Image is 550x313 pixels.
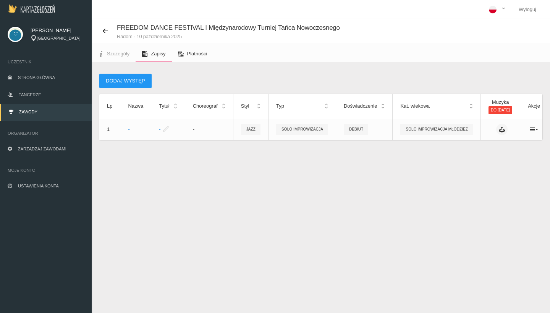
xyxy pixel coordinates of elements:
span: Moje konto [8,166,84,174]
span: Uczestnik [8,58,84,66]
a: Szczegóły [92,45,136,62]
span: FREEDOM DANCE FESTIVAL I Międzynarodowy Turniej Tańca Nowoczesnego [117,24,340,31]
span: Ustawienia konta [18,184,59,188]
td: - [185,119,233,140]
a: Zapisy [136,45,171,62]
small: Radom - 10 października 2025 [117,34,340,39]
th: Choreograf [185,94,233,119]
td: 1 [99,119,120,140]
a: - [159,126,160,132]
span: Debiut [344,124,368,135]
th: Typ [269,94,336,119]
span: Płatności [187,51,207,56]
div: - [128,126,143,133]
th: Styl [233,94,268,119]
span: Organizator [8,129,84,137]
div: [GEOGRAPHIC_DATA] [31,35,84,42]
th: Tytuł [151,94,185,119]
a: Płatności [172,45,214,62]
img: Logo [8,4,55,13]
th: Lp [99,94,120,119]
span: Tancerze [19,92,41,97]
img: svg [8,27,23,42]
span: Zarządzaj zawodami [18,147,66,151]
span: Zawody [19,110,37,114]
button: Dodaj występ [99,74,152,88]
span: Zapisy [151,51,165,56]
th: Akcje [520,94,548,119]
span: Solo Improwizacja Młodzież [400,124,473,135]
span: do [DATE] [489,106,512,114]
th: Kat. wiekowa [393,94,481,119]
th: Nazwa [120,94,151,119]
span: Jazz [241,124,260,135]
th: Muzyka [481,94,520,119]
th: Doświadczenie [336,94,392,119]
span: [PERSON_NAME] [31,27,84,34]
span: Strona główna [18,75,55,80]
span: Szczegóły [107,51,129,56]
span: Solo Improwizacja [276,124,328,135]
